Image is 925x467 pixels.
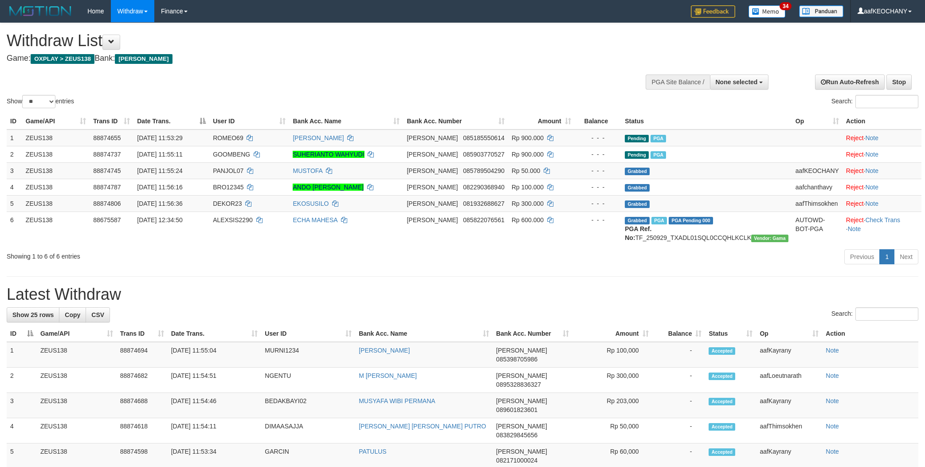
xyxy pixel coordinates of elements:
[865,184,878,191] a: Note
[651,151,666,159] span: Marked by aafsolysreylen
[463,151,504,158] span: Copy 085903770527 to clipboard
[86,307,110,322] a: CSV
[403,113,508,130] th: Bank Acc. Number: activate to sort column ascending
[710,75,769,90] button: None selected
[261,368,355,393] td: NGENTU
[91,311,104,318] span: CSV
[407,167,458,174] span: [PERSON_NAME]
[7,162,22,179] td: 3
[512,134,544,141] span: Rp 900.000
[572,342,652,368] td: Rp 100,000
[846,134,864,141] a: Reject
[792,212,843,246] td: AUTOWD-BOT-PGA
[508,113,575,130] th: Amount: activate to sort column ascending
[7,248,379,261] div: Showing 1 to 6 of 6 entries
[115,54,172,64] span: [PERSON_NAME]
[646,75,709,90] div: PGA Site Balance /
[846,151,864,158] a: Reject
[289,113,403,130] th: Bank Acc. Name: activate to sort column ascending
[261,393,355,418] td: BEDAKBAYI02
[407,216,458,224] span: [PERSON_NAME]
[496,347,547,354] span: [PERSON_NAME]
[886,75,912,90] a: Stop
[865,134,878,141] a: Note
[22,179,90,195] td: ZEUS138
[756,326,822,342] th: Op: activate to sort column ascending
[493,326,572,342] th: Bank Acc. Number: activate to sort column ascending
[7,54,608,63] h4: Game: Bank:
[826,448,839,455] a: Note
[37,326,117,342] th: Game/API: activate to sort column ascending
[496,457,537,464] span: Copy 082171000024 to clipboard
[137,167,182,174] span: [DATE] 11:55:24
[22,162,90,179] td: ZEUS138
[168,342,262,368] td: [DATE] 11:55:04
[625,135,649,142] span: Pending
[625,184,650,192] span: Grabbed
[7,212,22,246] td: 6
[512,151,544,158] span: Rp 900.000
[512,184,544,191] span: Rp 100.000
[93,216,121,224] span: 88675587
[133,113,209,130] th: Date Trans.: activate to sort column descending
[7,113,22,130] th: ID
[669,217,713,224] span: PGA Pending
[756,368,822,393] td: aafLoeutnarath
[512,200,544,207] span: Rp 300.000
[37,342,117,368] td: ZEUS138
[846,216,864,224] a: Reject
[621,212,792,246] td: TF_250929_TXADL01SQL0CCQHLKCLK
[213,184,243,191] span: BRO12345
[879,249,894,264] a: 1
[117,393,168,418] td: 88874688
[855,95,918,108] input: Search:
[826,423,839,430] a: Note
[22,146,90,162] td: ZEUS138
[716,78,758,86] span: None selected
[625,217,650,224] span: Grabbed
[843,130,921,146] td: ·
[168,326,262,342] th: Date Trans.: activate to sort column ascending
[625,200,650,208] span: Grabbed
[751,235,788,242] span: Vendor URL: https://trx31.1velocity.biz
[7,342,37,368] td: 1
[7,368,37,393] td: 2
[572,393,652,418] td: Rp 203,000
[652,326,706,342] th: Balance: activate to sort column ascending
[578,216,618,224] div: - - -
[496,423,547,430] span: [PERSON_NAME]
[117,368,168,393] td: 88874682
[7,95,74,108] label: Show entries
[578,166,618,175] div: - - -
[865,151,878,158] a: Note
[625,151,649,159] span: Pending
[22,95,55,108] select: Showentries
[7,393,37,418] td: 3
[792,113,843,130] th: Op: activate to sort column ascending
[359,423,486,430] a: [PERSON_NAME] [PERSON_NAME] PUTRO
[213,167,243,174] span: PANJOL07
[496,406,537,413] span: Copy 089601823601 to clipboard
[213,200,242,207] span: DEKOR23
[846,167,864,174] a: Reject
[463,167,504,174] span: Copy 085789504290 to clipboard
[7,4,74,18] img: MOTION_logo.png
[7,326,37,342] th: ID: activate to sort column descending
[843,162,921,179] td: ·
[168,418,262,443] td: [DATE] 11:54:11
[407,200,458,207] span: [PERSON_NAME]
[137,216,182,224] span: [DATE] 12:34:50
[756,418,822,443] td: aafThimsokhen
[168,393,262,418] td: [DATE] 11:54:46
[496,356,537,363] span: Copy 085398705986 to clipboard
[709,347,735,355] span: Accepted
[407,134,458,141] span: [PERSON_NAME]
[652,342,706,368] td: -
[355,326,493,342] th: Bank Acc. Name: activate to sort column ascending
[293,200,329,207] a: EKOSUSILO
[756,342,822,368] td: aafKayrany
[7,130,22,146] td: 1
[137,134,182,141] span: [DATE] 11:53:29
[37,393,117,418] td: ZEUS138
[865,200,878,207] a: Note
